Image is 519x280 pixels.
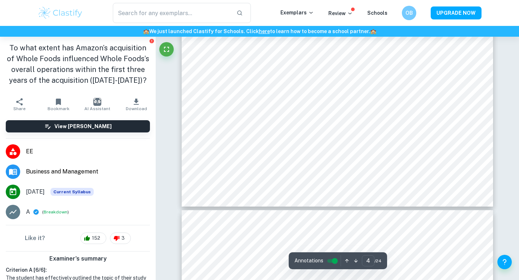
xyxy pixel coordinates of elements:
[88,235,104,242] span: 152
[126,106,147,111] span: Download
[402,6,416,20] button: OB
[37,6,83,20] img: Clastify logo
[39,94,78,114] button: Bookmark
[26,208,30,216] p: A
[113,3,231,23] input: Search for any exemplars...
[6,42,150,86] h1: To what extent has Amazon’s acquisition of Whole Foods influenced Whole Foods’s overall operation...
[6,120,150,132] button: View [PERSON_NAME]
[48,106,70,111] span: Bookmark
[54,122,112,130] h6: View [PERSON_NAME]
[294,257,323,265] span: Annotations
[280,9,314,17] p: Exemplars
[367,10,387,16] a: Schools
[42,209,69,216] span: ( )
[497,255,512,269] button: Help and Feedback
[110,232,131,244] div: 3
[84,106,110,111] span: AI Assistant
[6,266,150,274] h6: Criterion A [ 6 / 6 ]:
[159,42,174,57] button: Fullscreen
[143,28,149,34] span: 🏫
[370,28,376,34] span: 🏫
[374,258,381,264] span: / 24
[26,147,150,156] span: EE
[50,188,94,196] span: Current Syllabus
[26,188,45,196] span: [DATE]
[149,38,154,44] button: Report issue
[1,27,518,35] h6: We just launched Clastify for Schools. Click to learn how to become a school partner.
[50,188,94,196] div: This exemplar is based on the current syllabus. Feel free to refer to it for inspiration/ideas wh...
[3,254,153,263] h6: Examiner's summary
[78,94,117,114] button: AI Assistant
[93,98,101,106] img: AI Assistant
[328,9,353,17] p: Review
[44,209,67,215] button: Breakdown
[405,9,413,17] h6: OB
[431,6,482,19] button: UPGRADE NOW
[259,28,270,34] a: here
[117,235,129,242] span: 3
[25,234,45,243] h6: Like it?
[13,106,26,111] span: Share
[26,167,150,176] span: Business and Management
[80,232,106,244] div: 152
[117,94,156,114] button: Download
